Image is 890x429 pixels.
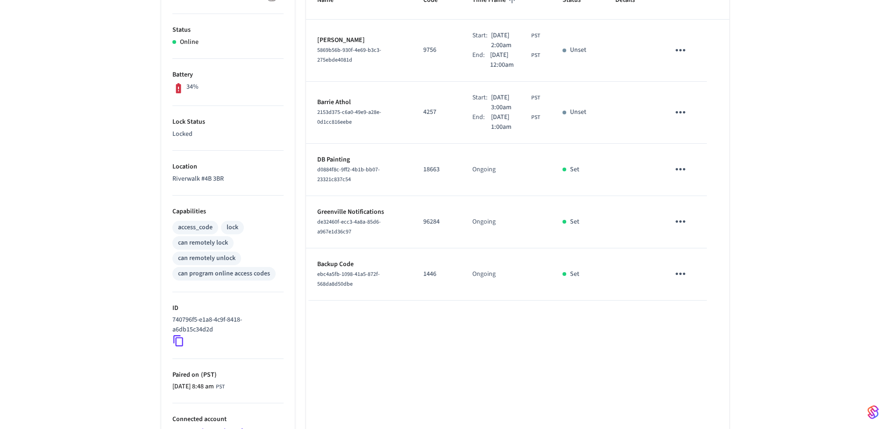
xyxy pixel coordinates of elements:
p: Unset [570,107,586,117]
p: 1446 [423,269,450,279]
p: 4257 [423,107,450,117]
div: Asia/Manila [491,113,540,132]
div: Asia/Manila [491,31,540,50]
td: Ongoing [461,248,551,301]
span: [DATE] 8:48 am [172,382,214,392]
p: Status [172,25,284,35]
div: can program online access codes [178,269,270,279]
span: ( PST ) [199,370,217,380]
p: Set [570,217,579,227]
span: 2153d375-c6a0-49e9-a28e-0d1cc816eebe [317,108,381,126]
div: access_code [178,223,213,232]
p: Barrie Athol [317,98,401,107]
span: [DATE] 12:00am [490,50,529,70]
p: 740796f5-e1a8-4c9f-8418-a6db15c34d2d [172,315,280,335]
p: Battery [172,70,284,80]
span: PST [531,32,540,40]
p: [PERSON_NAME] [317,35,401,45]
p: 18663 [423,165,450,175]
span: de32460f-ecc3-4a8a-85d6-a967e1d36c97 [317,218,381,236]
p: Set [570,269,579,279]
div: Asia/Manila [490,50,540,70]
span: ebc4a5fb-1098-41a5-872f-568da8d50dbe [317,270,380,288]
p: Location [172,162,284,172]
div: End: [472,50,491,70]
img: SeamLogoGradient.69752ec5.svg [868,405,879,420]
p: DB Painting [317,155,401,165]
div: can remotely lock [178,238,228,248]
p: Capabilities [172,207,284,217]
p: Locked [172,129,284,139]
p: Greenville Notifications [317,207,401,217]
span: [DATE] 2:00am [491,31,529,50]
p: ID [172,303,284,313]
span: PST [216,383,225,391]
div: lock [227,223,238,232]
span: 5869b56b-930f-4e69-b3c3-275ebde4081d [317,46,381,64]
td: Ongoing [461,196,551,248]
p: Backup Code [317,260,401,269]
span: d0884f8c-9ff2-4b1b-bb07-23321c837c54 [317,166,380,183]
div: Start: [472,31,491,50]
p: 96284 [423,217,450,227]
div: Asia/Manila [172,382,225,392]
td: Ongoing [461,144,551,196]
p: Connected account [172,415,284,424]
span: PST [531,113,540,122]
p: Riverwalk #4B 3BR [172,174,284,184]
p: Lock Status [172,117,284,127]
div: can remotely unlock [178,253,235,263]
span: [DATE] 3:00am [491,93,529,113]
p: Online [180,37,199,47]
p: Set [570,165,579,175]
div: Asia/Manila [491,93,540,113]
p: 9756 [423,45,450,55]
p: Unset [570,45,586,55]
span: PST [531,94,540,102]
div: Start: [472,93,491,113]
p: 34% [186,82,199,92]
p: Paired on [172,370,284,380]
span: [DATE] 1:00am [491,113,529,132]
span: PST [531,51,540,60]
div: End: [472,113,491,132]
